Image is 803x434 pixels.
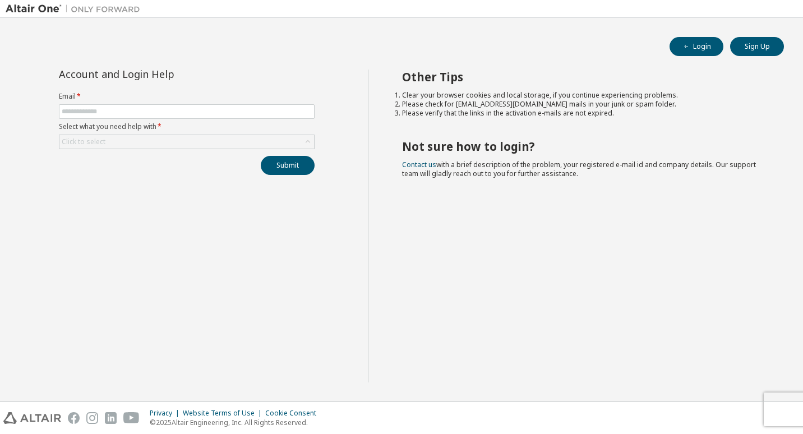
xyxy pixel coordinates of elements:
[3,412,61,424] img: altair_logo.svg
[261,156,315,175] button: Submit
[150,409,183,418] div: Privacy
[59,122,315,131] label: Select what you need help with
[402,160,756,178] span: with a brief description of the problem, your registered e-mail id and company details. Our suppo...
[402,109,764,118] li: Please verify that the links in the activation e-mails are not expired.
[150,418,323,427] p: © 2025 Altair Engineering, Inc. All Rights Reserved.
[402,100,764,109] li: Please check for [EMAIL_ADDRESS][DOMAIN_NAME] mails in your junk or spam folder.
[183,409,265,418] div: Website Terms of Use
[105,412,117,424] img: linkedin.svg
[59,70,264,79] div: Account and Login Help
[265,409,323,418] div: Cookie Consent
[62,137,105,146] div: Click to select
[59,92,315,101] label: Email
[670,37,723,56] button: Login
[402,91,764,100] li: Clear your browser cookies and local storage, if you continue experiencing problems.
[6,3,146,15] img: Altair One
[86,412,98,424] img: instagram.svg
[402,70,764,84] h2: Other Tips
[59,135,314,149] div: Click to select
[402,160,436,169] a: Contact us
[402,139,764,154] h2: Not sure how to login?
[123,412,140,424] img: youtube.svg
[68,412,80,424] img: facebook.svg
[730,37,784,56] button: Sign Up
